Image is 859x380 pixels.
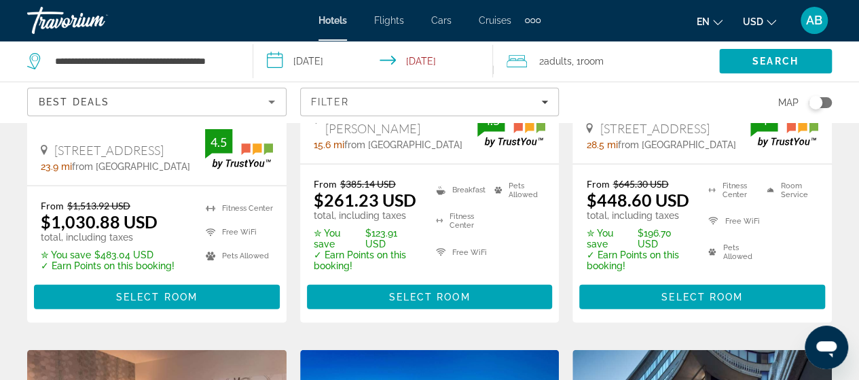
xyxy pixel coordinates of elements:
span: Search [752,56,799,67]
img: TrustYou guest rating badge [477,107,545,148]
span: [STREET_ADDRESS] [600,121,709,136]
button: User Menu [797,6,832,35]
span: Select Room [116,292,198,303]
button: Search [719,49,832,73]
span: Select Room [661,292,743,303]
a: Cruises [479,15,511,26]
p: $483.04 USD [41,249,175,260]
p: $123.91 USD [314,228,419,249]
span: From [314,178,337,190]
span: 23.9 mi [41,161,72,172]
p: ✓ Earn Points on this booking! [314,249,419,271]
del: $1,513.92 USD [67,200,130,211]
a: Select Room [34,288,280,303]
li: Pets Allowed [199,247,273,264]
span: from [GEOGRAPHIC_DATA] [617,139,735,150]
li: Fitness Center [429,209,488,234]
button: Select check in and out date [253,41,493,82]
button: Change language [697,12,723,31]
a: Select Room [579,288,825,303]
span: From [41,200,64,211]
li: Pets Allowed [701,240,760,264]
span: from [GEOGRAPHIC_DATA] [344,139,462,150]
p: total, including taxes [41,232,175,243]
li: Room Service [760,178,818,203]
p: ✓ Earn Points on this booking! [41,260,175,271]
a: Cars [431,15,452,26]
a: Travorium [27,3,163,38]
button: Extra navigation items [525,10,541,31]
button: Select Room [34,285,280,309]
span: Best Deals [39,97,109,107]
del: $385.14 USD [340,178,396,190]
ins: $1,030.88 USD [41,211,158,232]
span: ✮ You save [314,228,363,249]
span: from [GEOGRAPHIC_DATA] [72,161,190,172]
span: ✮ You save [41,249,91,260]
li: Pets Allowed [488,178,546,203]
span: ✮ You save [586,228,634,249]
p: ✓ Earn Points on this booking! [586,249,691,271]
span: 15.6 mi [314,139,344,150]
a: Hotels [318,15,347,26]
button: Toggle map [799,97,832,109]
span: AB [806,14,822,27]
span: 28.5 mi [586,139,617,150]
span: 2 [539,52,572,71]
span: Map [778,93,799,112]
button: Select Room [307,285,553,309]
a: Flights [374,15,404,26]
p: $196.70 USD [586,228,691,249]
li: Free WiFi [199,224,273,241]
button: Select Room [579,285,825,309]
mat-select: Sort by [39,94,275,110]
ins: $448.60 USD [586,190,689,210]
input: Search hotel destination [54,51,232,71]
li: Breakfast [429,178,488,203]
p: total, including taxes [314,210,419,221]
li: Fitness Center [701,178,760,203]
li: Free WiFi [701,209,760,234]
ins: $261.23 USD [314,190,416,210]
span: Room [581,56,604,67]
li: Free WiFi [429,240,488,264]
button: Change currency [743,12,776,31]
img: TrustYou guest rating badge [750,107,818,148]
span: Select Room [388,292,470,303]
span: [STREET_ADDRESS] [54,143,164,158]
img: TrustYou guest rating badge [205,129,273,169]
a: Select Room [307,288,553,303]
li: Fitness Center [199,200,273,217]
span: Filter [311,97,350,107]
span: Adults [544,56,572,67]
div: 4.5 [205,134,232,150]
span: USD [743,16,763,27]
button: Filters [300,88,560,116]
span: From [586,178,609,190]
button: Travelers: 2 adults, 0 children [493,41,719,82]
span: en [697,16,710,27]
iframe: Button to launch messaging window [805,326,848,369]
span: , 1 [572,52,604,71]
del: $645.30 USD [613,178,668,190]
p: total, including taxes [586,210,691,221]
